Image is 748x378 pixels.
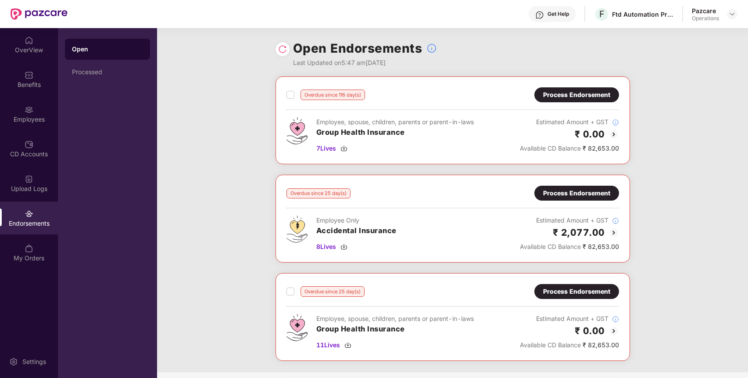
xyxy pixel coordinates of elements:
div: Get Help [548,11,569,18]
img: svg+xml;base64,PHN2ZyBpZD0iRHJvcGRvd24tMzJ4MzIiIHhtbG5zPSJodHRwOi8vd3d3LnczLm9yZy8yMDAwL3N2ZyIgd2... [729,11,736,18]
img: svg+xml;base64,PHN2ZyBpZD0iUmVsb2FkLTMyeDMyIiB4bWxucz0iaHR0cDovL3d3dy53My5vcmcvMjAwMC9zdmciIHdpZH... [278,45,287,54]
img: svg+xml;base64,PHN2ZyBpZD0iU2V0dGluZy0yMHgyMCIgeG1sbnM9Imh0dHA6Ly93d3cudzMub3JnLzIwMDAvc3ZnIiB3aW... [9,357,18,366]
span: Available CD Balance [520,243,581,250]
img: svg+xml;base64,PHN2ZyBpZD0iRG93bmxvYWQtMzJ4MzIiIHhtbG5zPSJodHRwOi8vd3d3LnczLm9yZy8yMDAwL3N2ZyIgd2... [344,342,351,349]
div: Process Endorsement [543,90,610,100]
div: Employee, spouse, children, parents or parent-in-laws [316,117,474,127]
img: svg+xml;base64,PHN2ZyBpZD0iSW5mb18tXzMyeDMyIiBkYXRhLW5hbWU9IkluZm8gLSAzMngzMiIgeG1sbnM9Imh0dHA6Ly... [612,119,619,126]
div: ₹ 82,653.00 [520,242,619,252]
div: Pazcare [692,7,719,15]
div: Estimated Amount + GST [520,314,619,324]
img: svg+xml;base64,PHN2ZyBpZD0iRG93bmxvYWQtMzJ4MzIiIHhtbG5zPSJodHRwOi8vd3d3LnczLm9yZy8yMDAwL3N2ZyIgd2... [340,243,347,250]
div: Employee Only [316,216,397,225]
h2: ₹ 2,077.00 [553,225,605,240]
div: Process Endorsement [543,188,610,198]
img: svg+xml;base64,PHN2ZyB4bWxucz0iaHR0cDovL3d3dy53My5vcmcvMjAwMC9zdmciIHdpZHRoPSI0Ny43MTQiIGhlaWdodD... [286,117,308,144]
div: Open [72,45,143,54]
img: svg+xml;base64,PHN2ZyBpZD0iQmVuZWZpdHMiIHhtbG5zPSJodHRwOi8vd3d3LnczLm9yZy8yMDAwL3N2ZyIgd2lkdGg9Ij... [25,71,33,79]
div: ₹ 82,653.00 [520,340,619,350]
img: svg+xml;base64,PHN2ZyBpZD0iRW5kb3JzZW1lbnRzIiB4bWxucz0iaHR0cDovL3d3dy53My5vcmcvMjAwMC9zdmciIHdpZH... [25,209,33,218]
div: Employee, spouse, children, parents or parent-in-laws [316,314,474,324]
span: 11 Lives [316,340,340,350]
div: Overdue since 25 day(s) [286,188,351,198]
div: ₹ 82,653.00 [520,144,619,153]
img: svg+xml;base64,PHN2ZyB4bWxucz0iaHR0cDovL3d3dy53My5vcmcvMjAwMC9zdmciIHdpZHRoPSI0Ny43MTQiIGhlaWdodD... [286,314,308,341]
span: Available CD Balance [520,341,581,349]
div: Process Endorsement [543,287,610,296]
div: Ftd Automation Private Limited [612,10,673,18]
span: Available CD Balance [520,144,581,152]
h3: Accidental Insurance [316,225,397,237]
h3: Group Health Insurance [316,127,474,138]
div: Overdue since 116 day(s) [301,90,365,100]
img: svg+xml;base64,PHN2ZyBpZD0iVXBsb2FkX0xvZ3MiIGRhdGEtbmFtZT0iVXBsb2FkIExvZ3MiIHhtbG5zPSJodHRwOi8vd3... [25,175,33,184]
img: svg+xml;base64,PHN2ZyBpZD0iSG9tZSIgeG1sbnM9Imh0dHA6Ly93d3cudzMub3JnLzIwMDAvc3ZnIiB3aWR0aD0iMjAiIG... [25,36,33,45]
div: Processed [72,68,143,76]
div: Settings [20,357,49,366]
span: 8 Lives [316,242,336,252]
img: svg+xml;base64,PHN2ZyB4bWxucz0iaHR0cDovL3d3dy53My5vcmcvMjAwMC9zdmciIHdpZHRoPSI0OS4zMjEiIGhlaWdodD... [286,216,308,243]
img: svg+xml;base64,PHN2ZyBpZD0iSGVscC0zMngzMiIgeG1sbnM9Imh0dHA6Ly93d3cudzMub3JnLzIwMDAvc3ZnIiB3aWR0aD... [535,11,544,19]
img: svg+xml;base64,PHN2ZyBpZD0iSW5mb18tXzMyeDMyIiBkYXRhLW5hbWU9IkluZm8gLSAzMngzMiIgeG1sbnM9Imh0dHA6Ly... [426,43,437,54]
div: Operations [692,15,719,22]
img: svg+xml;base64,PHN2ZyBpZD0iRG93bmxvYWQtMzJ4MzIiIHhtbG5zPSJodHRwOi8vd3d3LnczLm9yZy8yMDAwL3N2ZyIgd2... [340,145,347,152]
h2: ₹ 0.00 [575,127,605,141]
div: Overdue since 25 day(s) [301,286,365,297]
span: F [599,9,605,19]
img: svg+xml;base64,PHN2ZyBpZD0iQ0RfQWNjb3VudHMiIGRhdGEtbmFtZT0iQ0QgQWNjb3VudHMiIHhtbG5zPSJodHRwOi8vd3... [25,140,33,149]
img: New Pazcare Logo [11,8,68,20]
span: 7 Lives [316,144,336,153]
div: Last Updated on 5:47 am[DATE] [293,58,437,68]
img: svg+xml;base64,PHN2ZyBpZD0iSW5mb18tXzMyeDMyIiBkYXRhLW5hbWU9IkluZm8gLSAzMngzMiIgeG1sbnM9Imh0dHA6Ly... [612,316,619,323]
img: svg+xml;base64,PHN2ZyBpZD0iTXlfT3JkZXJzIiBkYXRhLW5hbWU9Ik15IE9yZGVycyIgeG1sbnM9Imh0dHA6Ly93d3cudz... [25,244,33,253]
div: Estimated Amount + GST [520,117,619,127]
h3: Group Health Insurance [316,324,474,335]
img: svg+xml;base64,PHN2ZyBpZD0iQmFjay0yMHgyMCIgeG1sbnM9Imh0dHA6Ly93d3cudzMub3JnLzIwMDAvc3ZnIiB3aWR0aD... [608,326,619,336]
div: Estimated Amount + GST [520,216,619,225]
img: svg+xml;base64,PHN2ZyBpZD0iQmFjay0yMHgyMCIgeG1sbnM9Imh0dHA6Ly93d3cudzMub3JnLzIwMDAvc3ZnIiB3aWR0aD... [608,129,619,140]
img: svg+xml;base64,PHN2ZyBpZD0iQmFjay0yMHgyMCIgeG1sbnM9Imh0dHA6Ly93d3cudzMub3JnLzIwMDAvc3ZnIiB3aWR0aD... [608,227,619,238]
h2: ₹ 0.00 [575,324,605,338]
h1: Open Endorsements [293,39,422,58]
img: svg+xml;base64,PHN2ZyBpZD0iSW5mb18tXzMyeDMyIiBkYXRhLW5hbWU9IkluZm8gLSAzMngzMiIgeG1sbnM9Imh0dHA6Ly... [612,217,619,224]
img: svg+xml;base64,PHN2ZyBpZD0iRW1wbG95ZWVzIiB4bWxucz0iaHR0cDovL3d3dy53My5vcmcvMjAwMC9zdmciIHdpZHRoPS... [25,105,33,114]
